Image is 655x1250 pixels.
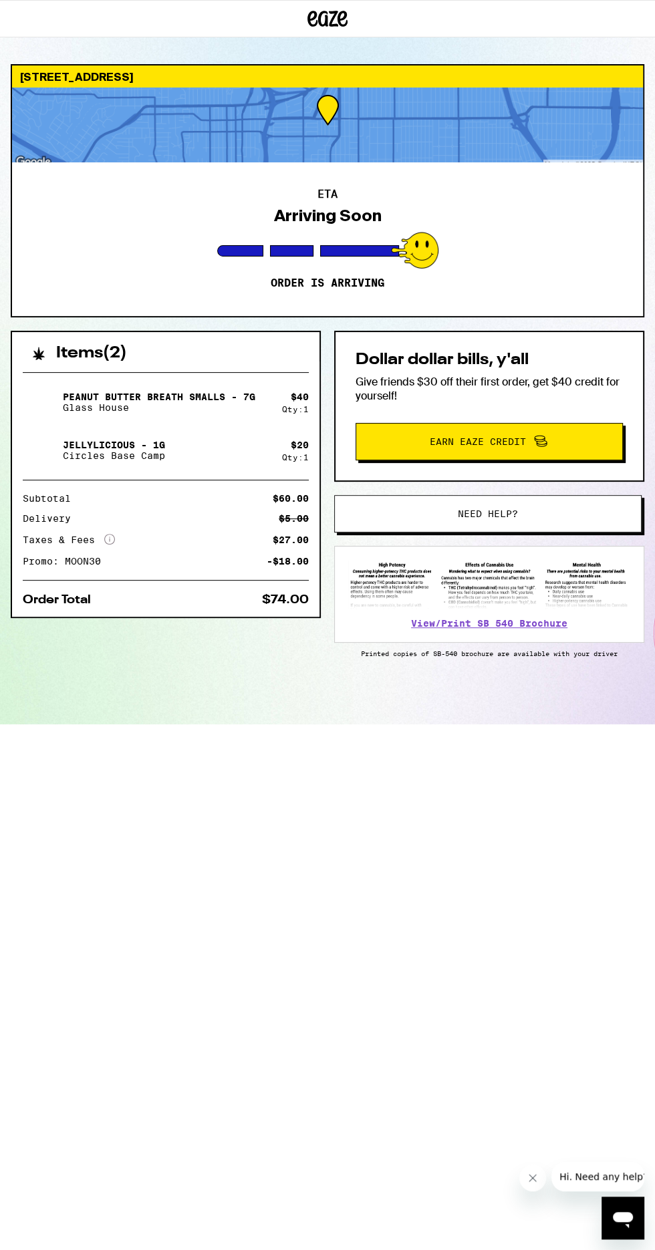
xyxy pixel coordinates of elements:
[282,405,309,414] div: Qty: 1
[63,450,165,461] p: Circles Base Camp
[23,534,115,546] div: Taxes & Fees
[317,189,338,200] h2: ETA
[279,514,309,523] div: $5.00
[273,535,309,544] div: $27.00
[23,594,100,606] div: Order Total
[267,557,309,566] div: -$18.00
[291,392,309,402] div: $ 40
[262,594,309,606] div: $74.00
[551,1162,644,1191] iframe: Message from company
[63,440,165,450] p: Jellylicious - 1g
[602,1197,644,1239] iframe: Button to launch messaging window
[63,402,255,413] p: Glass House
[56,345,127,361] h2: Items ( 2 )
[23,514,80,523] div: Delivery
[458,509,518,518] span: Need help?
[23,494,80,503] div: Subtotal
[356,423,623,460] button: Earn Eaze Credit
[12,65,643,88] div: [STREET_ADDRESS]
[23,432,60,469] img: Jellylicious - 1g
[356,375,623,403] p: Give friends $30 off their first order, get $40 credit for yourself!
[291,440,309,450] div: $ 20
[411,618,567,629] a: View/Print SB 540 Brochure
[356,352,623,368] h2: Dollar dollar bills, y'all
[23,557,110,566] div: Promo: MOON30
[282,453,309,462] div: Qty: 1
[274,206,382,225] div: Arriving Soon
[334,649,644,657] p: Printed copies of SB-540 brochure are available with your driver
[430,437,526,446] span: Earn Eaze Credit
[519,1164,546,1191] iframe: Close message
[23,383,60,421] img: Peanut Butter Breath Smalls - 7g
[8,9,96,20] span: Hi. Need any help?
[63,392,255,402] p: Peanut Butter Breath Smalls - 7g
[348,560,630,609] img: SB 540 Brochure preview
[273,494,309,503] div: $60.00
[334,495,642,532] button: Need help?
[271,277,384,290] p: Order is arriving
